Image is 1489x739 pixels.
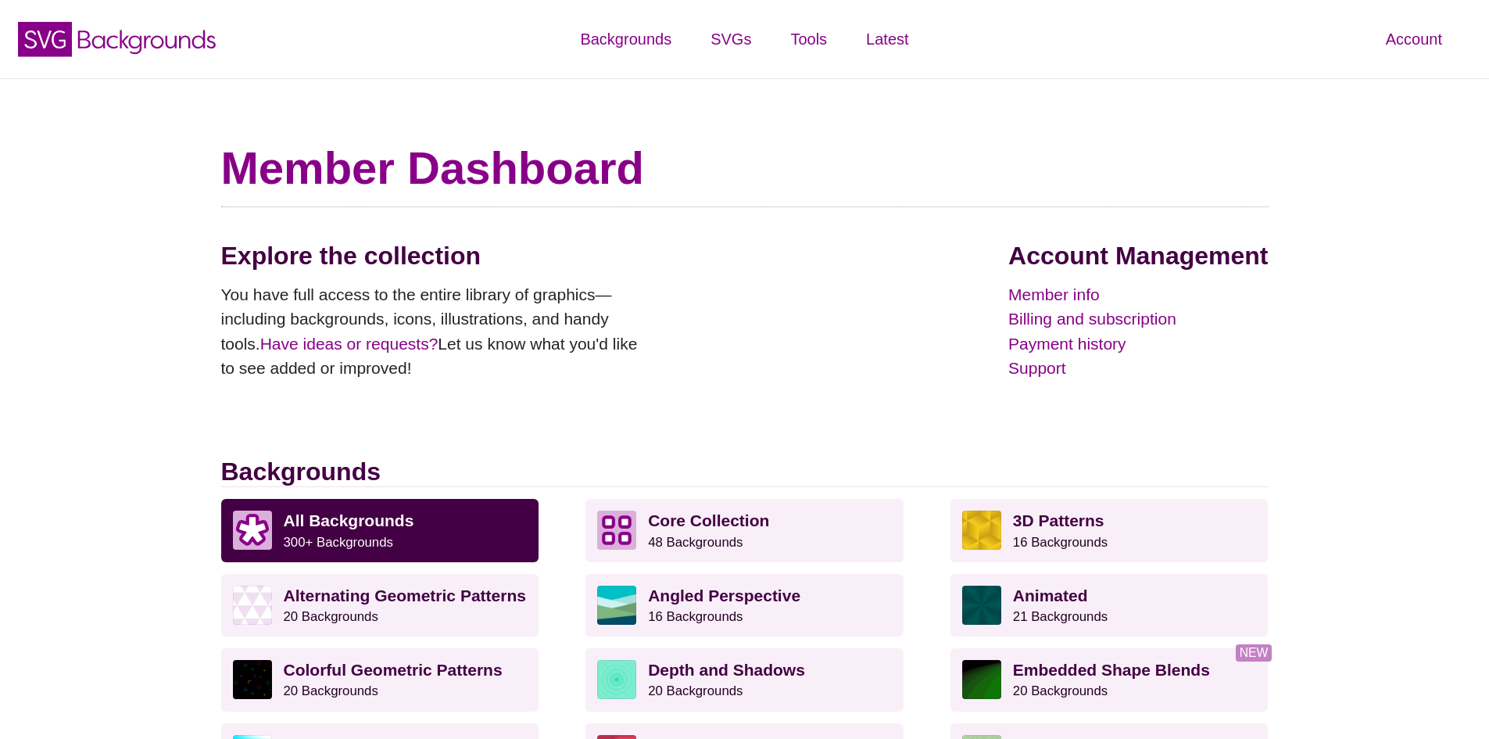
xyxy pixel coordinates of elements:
h2: Account Management [1008,241,1268,271]
a: Member info [1008,282,1268,307]
small: 20 Backgrounds [284,683,378,698]
strong: Angled Perspective [648,587,800,604]
a: Animated21 Backgrounds [950,574,1269,637]
a: Account [1366,16,1462,63]
img: green rave light effect animated background [962,586,1001,625]
img: fancy golden cube pattern [962,511,1001,550]
small: 16 Backgrounds [1013,535,1108,550]
a: Depth and Shadows20 Backgrounds [585,648,904,711]
small: 300+ Backgrounds [284,535,393,550]
a: Embedded Shape Blends20 Backgrounds [950,648,1269,711]
strong: 3D Patterns [1013,511,1104,529]
img: a rainbow pattern of outlined geometric shapes [233,660,272,699]
strong: Depth and Shadows [648,661,805,679]
strong: Colorful Geometric Patterns [284,661,503,679]
a: Backgrounds [560,16,691,63]
small: 16 Backgrounds [648,609,743,624]
p: You have full access to the entire library of graphics—including backgrounds, icons, illustration... [221,282,651,381]
strong: Embedded Shape Blends [1013,661,1210,679]
a: Tools [771,16,847,63]
a: All Backgrounds 300+ Backgrounds [221,499,539,561]
a: Latest [847,16,928,63]
a: Angled Perspective16 Backgrounds [585,574,904,637]
a: Payment history [1008,332,1268,357]
img: green to black rings rippling away from corner [962,660,1001,699]
small: 20 Backgrounds [284,609,378,624]
small: 20 Backgrounds [1013,683,1108,698]
a: Have ideas or requests? [260,335,438,353]
a: Alternating Geometric Patterns20 Backgrounds [221,574,539,637]
h2: Explore the collection [221,241,651,271]
strong: Animated [1013,587,1088,604]
h1: Member Dashboard [221,141,1269,196]
a: Core Collection 48 Backgrounds [585,499,904,561]
a: SVGs [691,16,771,63]
small: 20 Backgrounds [648,683,743,698]
a: Support [1008,356,1268,381]
img: abstract landscape with sky mountains and water [597,586,636,625]
a: Colorful Geometric Patterns20 Backgrounds [221,648,539,711]
img: green layered rings within rings [597,660,636,699]
small: 21 Backgrounds [1013,609,1108,624]
a: Billing and subscription [1008,307,1268,332]
strong: Core Collection [648,511,769,529]
small: 48 Backgrounds [648,535,743,550]
img: light purple and white alternating triangle pattern [233,586,272,625]
a: 3D Patterns16 Backgrounds [950,499,1269,561]
strong: Alternating Geometric Patterns [284,587,526,604]
strong: All Backgrounds [284,511,414,529]
h2: Backgrounds [221,457,1269,487]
